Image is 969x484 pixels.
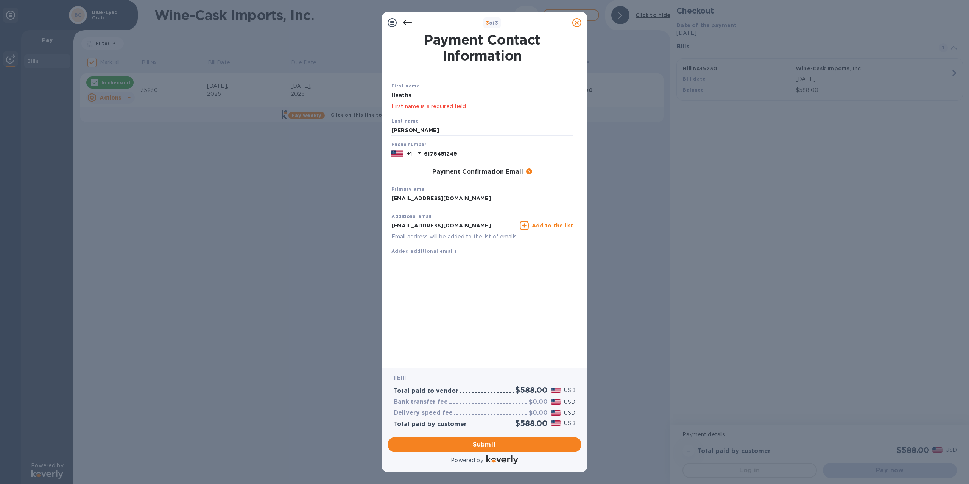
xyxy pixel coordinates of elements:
span: 3 [486,20,489,26]
h3: Total paid by customer [394,421,467,428]
b: Added additional emails [391,248,457,254]
p: USD [564,398,575,406]
b: of 3 [486,20,499,26]
h3: Payment Confirmation Email [432,168,523,176]
label: Additional email [391,215,432,219]
h1: Payment Contact Information [391,32,573,64]
img: USD [551,410,561,416]
p: USD [564,419,575,427]
h3: Total paid to vendor [394,388,458,395]
b: First name [391,83,420,89]
input: Enter additional email [391,220,517,231]
img: USD [551,388,561,393]
h2: $588.00 [515,385,548,395]
p: Email address will be added to the list of emails [391,232,517,241]
u: Add to the list [532,223,573,229]
p: Powered by [451,456,483,464]
img: USD [551,420,561,426]
p: First name is a required field [391,102,573,111]
p: USD [564,409,575,417]
p: USD [564,386,575,394]
b: 1 bill [394,375,406,381]
h3: Bank transfer fee [394,398,448,406]
input: Enter your last name [391,125,573,136]
img: USD [551,399,561,405]
button: Submit [388,437,581,452]
img: US [391,149,403,158]
b: Primary email [391,186,428,192]
img: Logo [486,455,518,464]
h2: $588.00 [515,419,548,428]
span: Submit [394,440,575,449]
p: +1 [407,150,412,157]
input: Enter your primary name [391,193,573,204]
label: Phone number [391,143,426,147]
input: Enter your first name [391,90,573,101]
h3: $0.00 [529,409,548,417]
input: Enter your phone number [424,148,573,159]
h3: Delivery speed fee [394,409,453,417]
b: Last name [391,118,419,124]
h3: $0.00 [529,398,548,406]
